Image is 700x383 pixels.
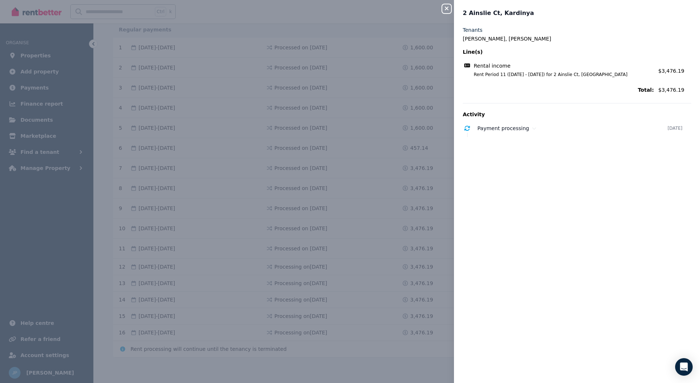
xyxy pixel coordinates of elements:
[474,62,510,69] span: Rental income
[463,86,654,94] span: Total:
[463,35,691,42] legend: [PERSON_NAME], [PERSON_NAME]
[667,125,682,131] time: [DATE]
[463,26,483,34] label: Tenants
[463,9,534,18] span: 2 Ainslie Ct, Kardinya
[463,111,691,118] p: Activity
[658,86,691,94] span: $3,476.19
[675,358,693,376] div: Open Intercom Messenger
[477,125,529,131] span: Payment processing
[658,68,684,74] span: $3,476.19
[465,72,654,77] span: Rent Period 11 ([DATE] - [DATE]) for 2 Ainslie Ct, [GEOGRAPHIC_DATA]
[463,48,654,56] span: Line(s)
